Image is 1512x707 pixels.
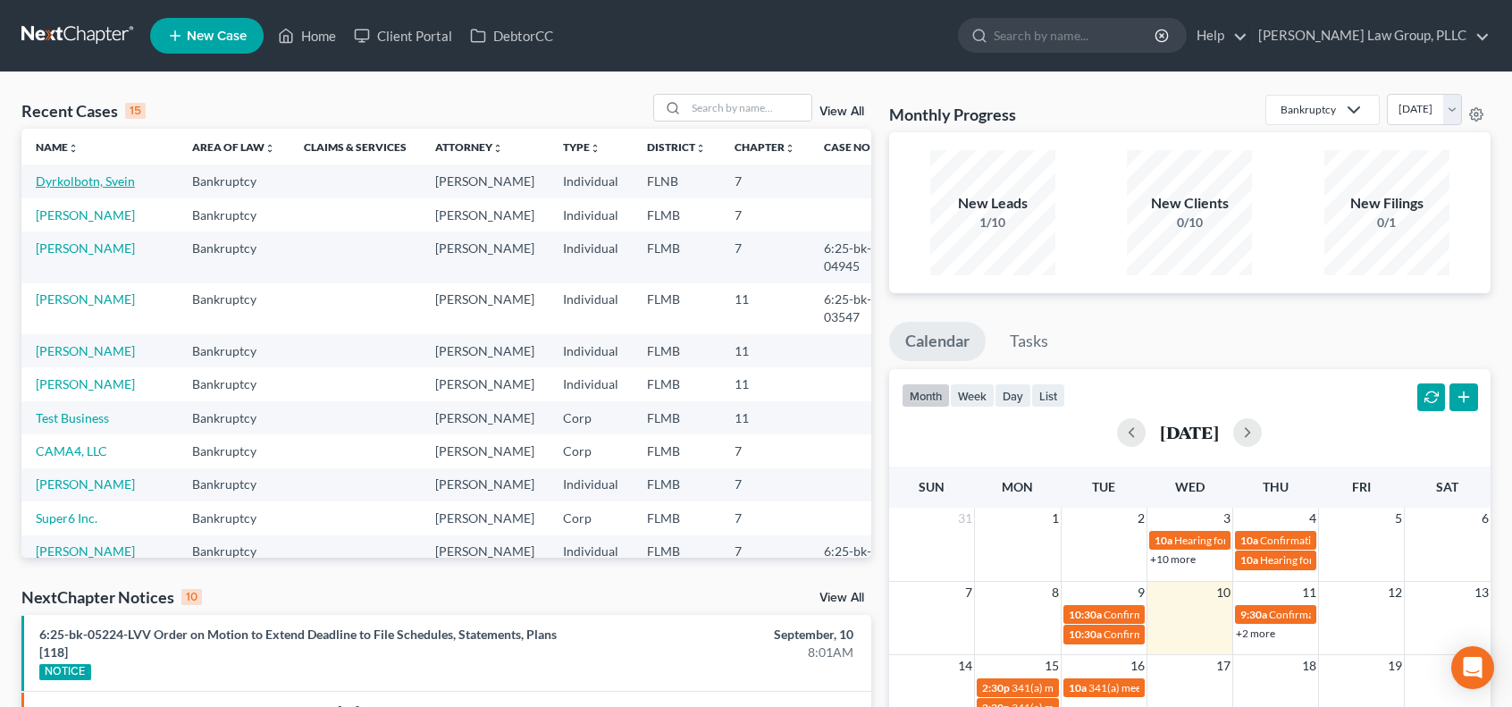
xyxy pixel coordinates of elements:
span: Sat [1436,479,1458,494]
a: [PERSON_NAME] [36,343,135,358]
td: 6:25-bk-04250 [810,535,895,586]
button: day [995,383,1031,408]
td: 7 [720,501,810,534]
td: [PERSON_NAME] [421,198,549,231]
span: 13 [1473,582,1491,603]
a: Nameunfold_more [36,140,79,154]
td: 11 [720,401,810,434]
td: 7 [720,535,810,586]
td: Individual [549,164,633,198]
div: 0/10 [1127,214,1252,231]
td: FLMB [633,334,720,367]
td: FLMB [633,367,720,400]
td: 11 [720,334,810,367]
a: [PERSON_NAME] [36,207,135,223]
span: 3 [1222,508,1232,529]
a: DebtorCC [461,20,562,52]
span: 10a [1155,534,1172,547]
span: 8 [1050,582,1061,603]
span: 14 [956,655,974,677]
div: 15 [125,103,146,119]
div: NextChapter Notices [21,586,202,608]
a: Case Nounfold_more [824,140,881,154]
td: FLMB [633,535,720,586]
td: Corp [549,434,633,467]
i: unfold_more [68,143,79,154]
td: Individual [549,334,633,367]
td: 7 [720,468,810,501]
td: Individual [549,535,633,586]
span: 341(a) meeting for Bravo Brio Restaurants, LLC [1088,681,1308,694]
span: 10a [1240,534,1258,547]
a: Typeunfold_more [563,140,601,154]
a: [PERSON_NAME] [36,376,135,391]
a: Attorneyunfold_more [435,140,503,154]
td: 11 [720,367,810,400]
span: Thu [1263,479,1289,494]
div: New Filings [1324,193,1449,214]
a: +2 more [1236,627,1275,640]
a: [PERSON_NAME] [36,476,135,492]
a: Super6 Inc. [36,510,97,526]
div: Open Intercom Messenger [1451,646,1494,689]
td: FLMB [633,468,720,501]
td: [PERSON_NAME] [421,401,549,434]
td: [PERSON_NAME] [421,434,549,467]
span: 15 [1043,655,1061,677]
h2: [DATE] [1160,423,1219,442]
a: Client Portal [345,20,461,52]
td: 6:25-bk-03547 [810,283,895,334]
a: Chapterunfold_more [735,140,795,154]
a: [PERSON_NAME] Law Group, PLLC [1249,20,1490,52]
a: Districtunfold_more [647,140,706,154]
span: 19 [1386,655,1404,677]
td: Corp [549,501,633,534]
span: 17 [1214,655,1232,677]
span: 18 [1300,655,1318,677]
a: Dyrkolbotn, Svein [36,173,135,189]
a: Tasks [994,322,1064,361]
span: Tue [1092,479,1115,494]
td: Individual [549,198,633,231]
span: New Case [187,29,247,43]
td: Bankruptcy [178,434,290,467]
span: 31 [956,508,974,529]
span: 10 [1214,582,1232,603]
span: Mon [1002,479,1033,494]
span: 5 [1393,508,1404,529]
h3: Monthly Progress [889,104,1016,125]
span: 7 [963,582,974,603]
i: unfold_more [695,143,706,154]
td: Bankruptcy [178,283,290,334]
div: Recent Cases [21,100,146,122]
td: Individual [549,283,633,334]
a: Calendar [889,322,986,361]
td: FLMB [633,231,720,282]
span: 9 [1136,582,1147,603]
span: 1 [1050,508,1061,529]
input: Search by name... [994,19,1157,52]
a: [PERSON_NAME] [36,291,135,307]
span: 16 [1129,655,1147,677]
button: week [950,383,995,408]
td: Corp [549,401,633,434]
td: [PERSON_NAME] [421,501,549,534]
td: [PERSON_NAME] [421,535,549,586]
div: New Leads [930,193,1055,214]
td: Bankruptcy [178,468,290,501]
td: 7 [720,231,810,282]
span: 11 [1300,582,1318,603]
a: View All [819,105,864,118]
span: Confirmation Status Conference for [1260,534,1427,547]
i: unfold_more [265,143,275,154]
td: 6:25-bk-04945 [810,231,895,282]
td: Individual [549,367,633,400]
a: [PERSON_NAME] [36,240,135,256]
div: NOTICE [39,664,91,680]
span: 341(a) meeting for [PERSON_NAME] [1012,681,1184,694]
td: [PERSON_NAME] [421,367,549,400]
a: CAMA4, LLC [36,443,107,459]
div: 10 [181,589,202,605]
td: FLMB [633,283,720,334]
span: 4 [1307,508,1318,529]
